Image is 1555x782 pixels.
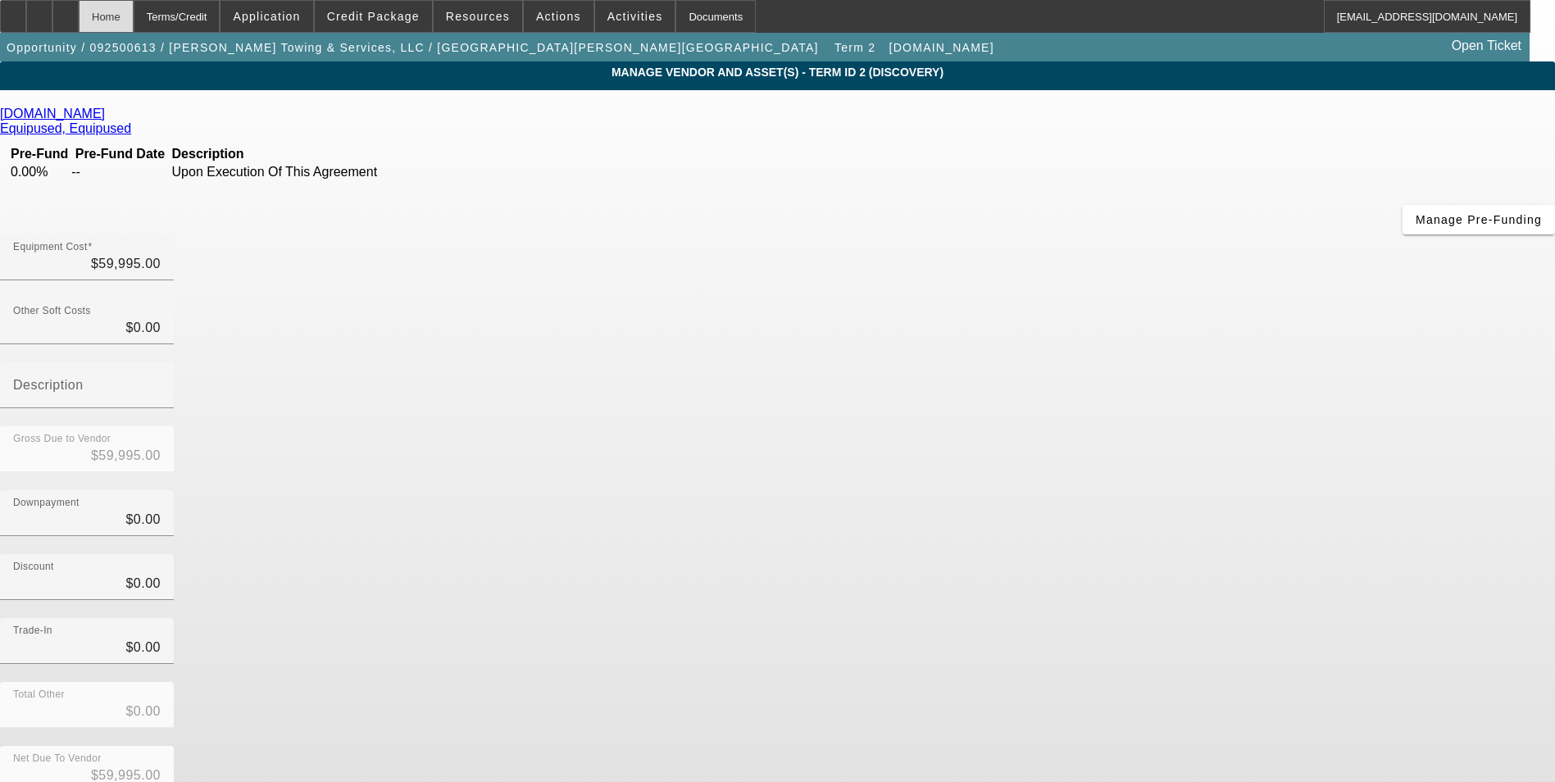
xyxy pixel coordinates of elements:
[10,164,69,180] td: 0.00%
[536,10,581,23] span: Actions
[13,689,65,700] mat-label: Total Other
[13,753,102,764] mat-label: Net Due To Vendor
[12,66,1543,79] span: MANAGE VENDOR AND ASSET(S) - Term ID 2 (Discovery)
[10,146,69,162] th: Pre-Fund
[13,498,80,508] mat-label: Downpayment
[1403,205,1555,234] button: Manage Pre-Funding
[446,10,510,23] span: Resources
[607,10,663,23] span: Activities
[13,306,91,316] mat-label: Other Soft Costs
[885,33,998,62] button: [DOMAIN_NAME]
[221,1,312,32] button: Application
[524,1,593,32] button: Actions
[1445,32,1528,60] a: Open Ticket
[13,561,54,572] mat-label: Discount
[834,41,875,54] span: Term 2
[889,41,994,54] span: [DOMAIN_NAME]
[233,10,300,23] span: Application
[434,1,522,32] button: Resources
[171,164,408,180] td: Upon Execution Of This Agreement
[327,10,420,23] span: Credit Package
[13,242,88,252] mat-label: Equipment Cost
[13,625,52,636] mat-label: Trade-In
[70,164,169,180] td: --
[1416,213,1542,226] span: Manage Pre-Funding
[595,1,675,32] button: Activities
[829,33,881,62] button: Term 2
[7,41,819,54] span: Opportunity / 092500613 / [PERSON_NAME] Towing & Services, LLC / [GEOGRAPHIC_DATA][PERSON_NAME][G...
[315,1,432,32] button: Credit Package
[70,146,169,162] th: Pre-Fund Date
[13,434,111,444] mat-label: Gross Due to Vendor
[13,378,84,392] mat-label: Description
[171,146,408,162] th: Description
